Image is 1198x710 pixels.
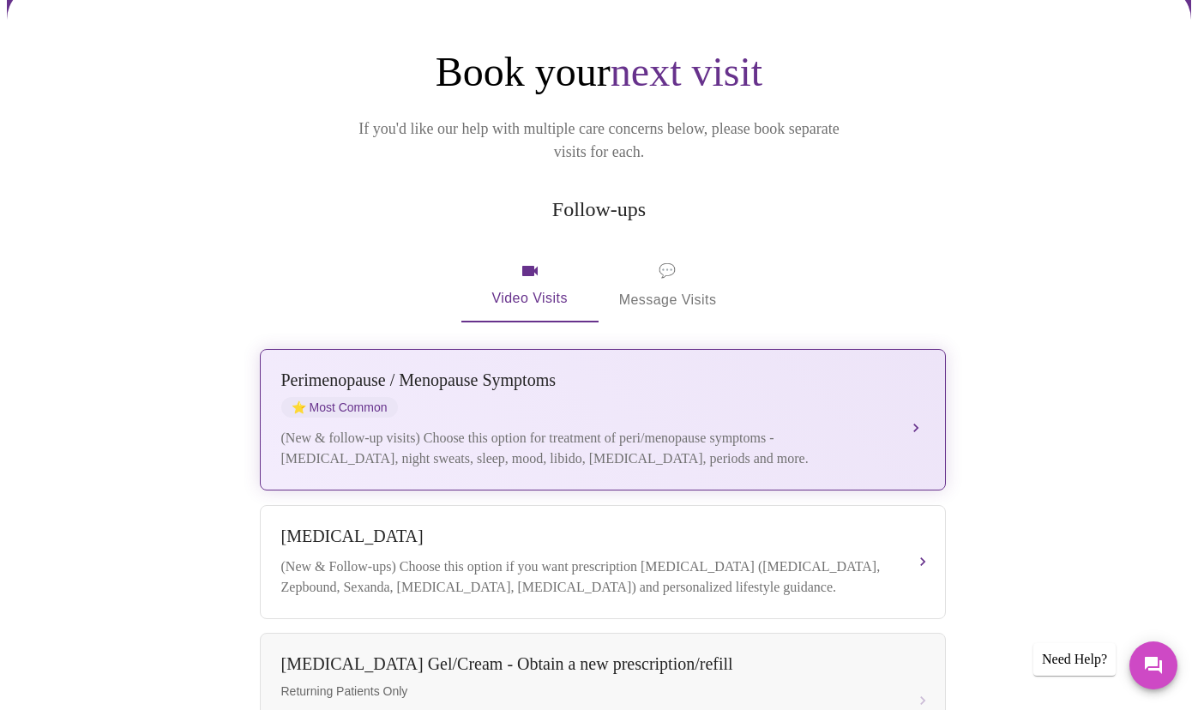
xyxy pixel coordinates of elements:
span: next visit [611,49,762,94]
span: Most Common [281,397,398,418]
div: Need Help? [1033,643,1116,676]
h2: Follow-ups [256,198,942,221]
p: If you'd like our help with multiple care concerns below, please book separate visits for each. [335,117,864,164]
span: Returning Patients Only [281,684,890,698]
div: [MEDICAL_DATA] Gel/Cream - Obtain a new prescription/refill [281,654,890,674]
span: Video Visits [482,261,578,310]
div: [MEDICAL_DATA] [281,526,890,546]
h1: Book your [256,47,942,97]
div: (New & Follow-ups) Choose this option if you want prescription [MEDICAL_DATA] ([MEDICAL_DATA], Ze... [281,557,890,598]
span: star [292,400,306,414]
button: [MEDICAL_DATA](New & Follow-ups) Choose this option if you want prescription [MEDICAL_DATA] ([MED... [260,505,946,619]
div: Perimenopause / Menopause Symptoms [281,370,890,390]
div: (New & follow-up visits) Choose this option for treatment of peri/menopause symptoms - [MEDICAL_D... [281,428,890,469]
span: message [659,259,676,283]
button: Messages [1129,641,1177,689]
button: Perimenopause / Menopause SymptomsstarMost Common(New & follow-up visits) Choose this option for ... [260,349,946,490]
span: Message Visits [619,259,717,312]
